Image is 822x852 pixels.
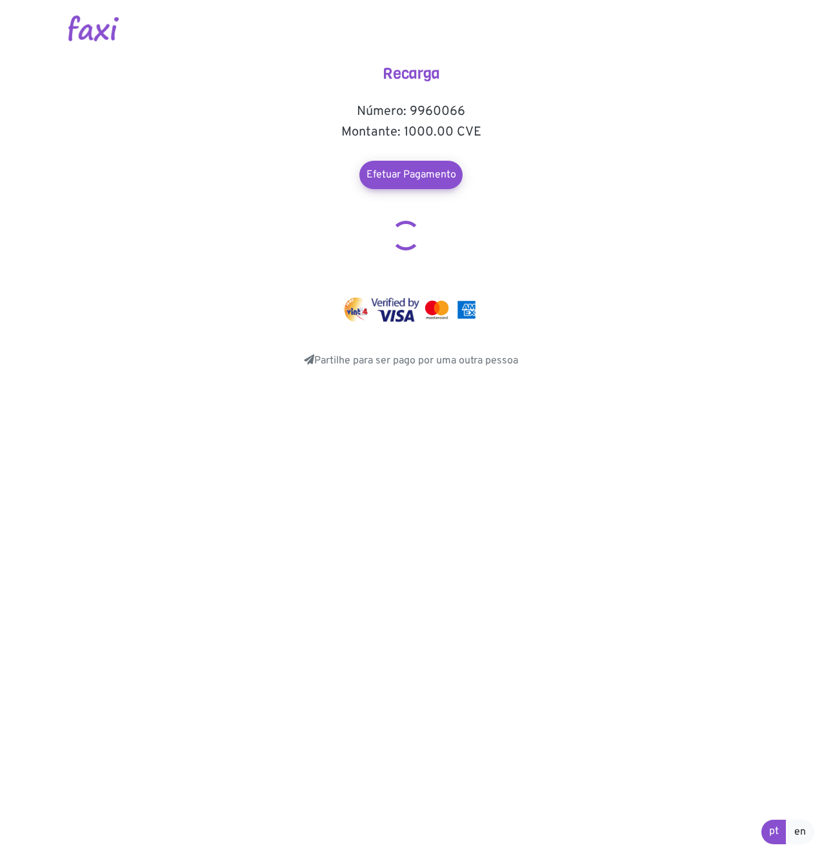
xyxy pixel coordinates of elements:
[422,298,452,322] img: mastercard
[786,820,814,844] a: en
[282,125,540,140] h5: Montante: 1000.00 CVE
[371,298,419,322] img: visa
[304,354,518,367] a: Partilhe para ser pago por uma outra pessoa
[359,161,463,189] a: Efetuar Pagamento
[761,820,787,844] a: pt
[282,65,540,83] h4: Recarga
[343,298,369,322] img: vinti4
[454,298,479,322] img: mastercard
[282,104,540,119] h5: Número: 9960066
